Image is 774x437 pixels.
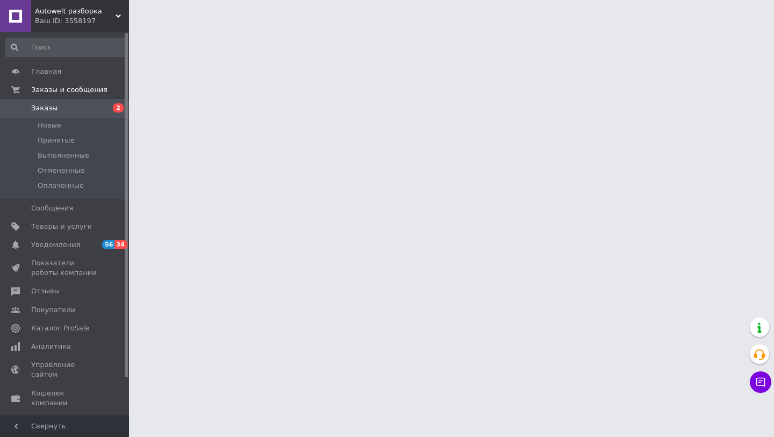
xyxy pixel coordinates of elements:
[31,203,73,213] span: Сообщения
[31,342,71,351] span: Аналитика
[31,389,99,408] span: Кошелек компании
[38,181,84,191] span: Оплаченные
[31,240,80,250] span: Уведомления
[102,240,114,249] span: 56
[35,16,129,26] div: Ваш ID: 3558197
[35,6,116,16] span: Autowelt разборка
[38,136,75,145] span: Принятые
[31,360,99,379] span: Управление сайтом
[5,38,127,57] input: Поиск
[31,258,99,278] span: Показатели работы компании
[31,286,60,296] span: Отзывы
[113,103,124,112] span: 2
[38,121,61,130] span: Новые
[31,85,107,95] span: Заказы и сообщения
[31,103,58,113] span: Заказы
[750,371,771,393] button: Чат с покупателем
[31,222,92,231] span: Товары и услуги
[38,151,89,160] span: Выполненные
[31,323,89,333] span: Каталог ProSale
[31,305,75,315] span: Покупатели
[114,240,127,249] span: 34
[31,67,61,76] span: Главная
[38,166,84,175] span: Отмененные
